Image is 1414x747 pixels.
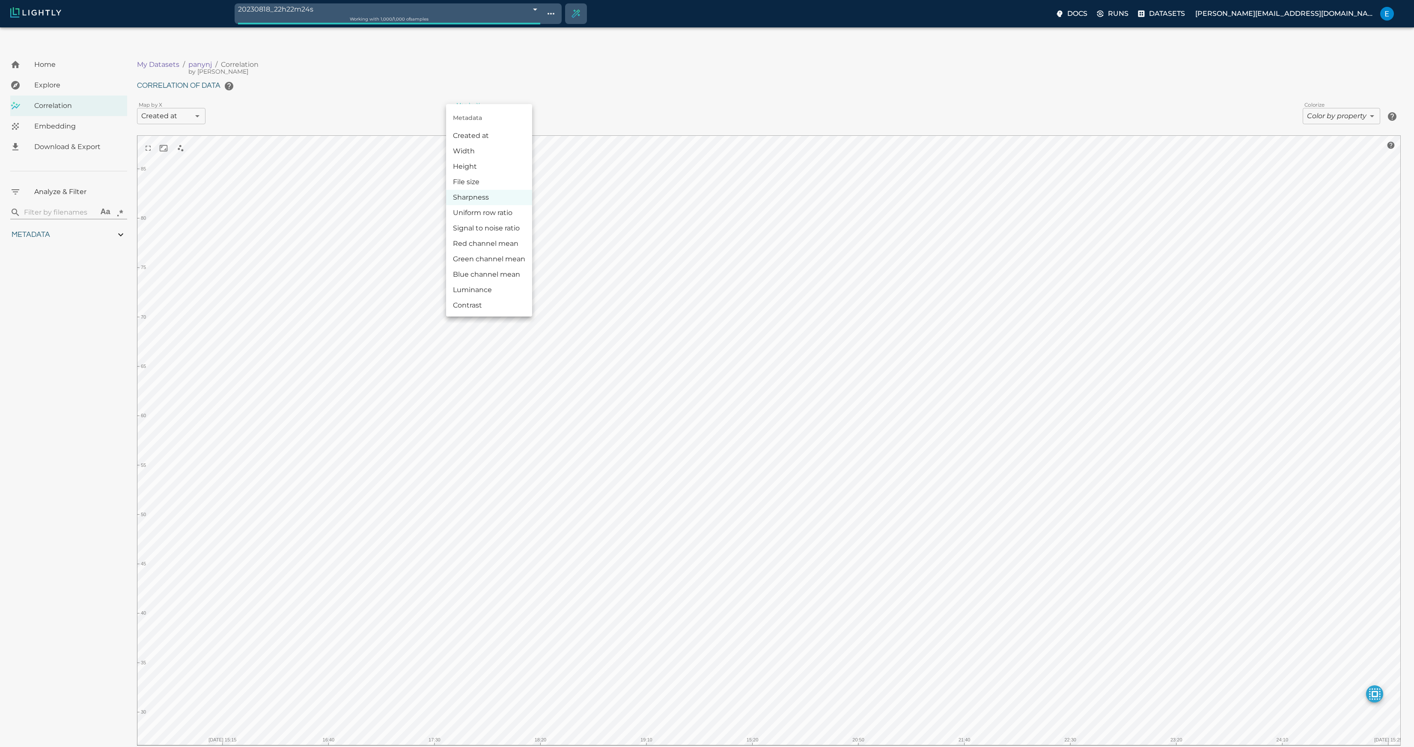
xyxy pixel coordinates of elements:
li: Sharpness [446,190,532,205]
li: Uniform row ratio [446,205,532,221]
li: Blue channel mean [446,267,532,282]
li: Height [446,159,532,174]
li: Created at [446,128,532,143]
li: Width [446,143,532,159]
li: Luminance [446,282,532,298]
li: Red channel mean [446,236,532,251]
li: Contrast [446,298,532,313]
li: File size [446,174,532,190]
li: Signal to noise ratio [446,221,532,236]
li: Green channel mean [446,251,532,267]
li: Metadata [446,108,532,128]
